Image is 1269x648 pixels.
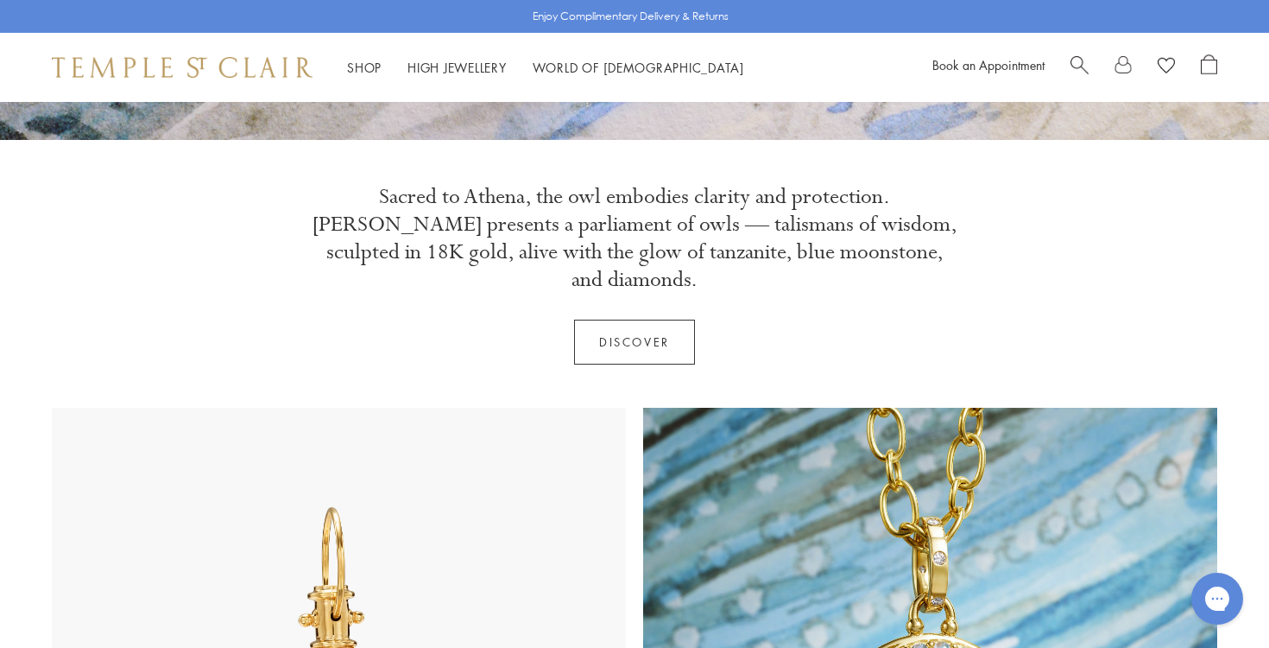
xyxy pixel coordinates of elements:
[311,183,958,294] p: Sacred to Athena, the owl embodies clarity and protection. [PERSON_NAME] presents a parliament of...
[347,59,382,76] a: ShopShop
[407,59,507,76] a: High JewelleryHigh Jewellery
[574,320,695,365] a: Discover
[533,59,744,76] a: World of [DEMOGRAPHIC_DATA]World of [DEMOGRAPHIC_DATA]
[932,56,1045,73] a: Book an Appointment
[1201,54,1217,80] a: Open Shopping Bag
[52,57,313,78] img: Temple St. Clair
[1070,54,1089,80] a: Search
[347,57,744,79] nav: Main navigation
[1183,567,1252,631] iframe: Gorgias live chat messenger
[1158,54,1175,80] a: View Wishlist
[533,8,729,25] p: Enjoy Complimentary Delivery & Returns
